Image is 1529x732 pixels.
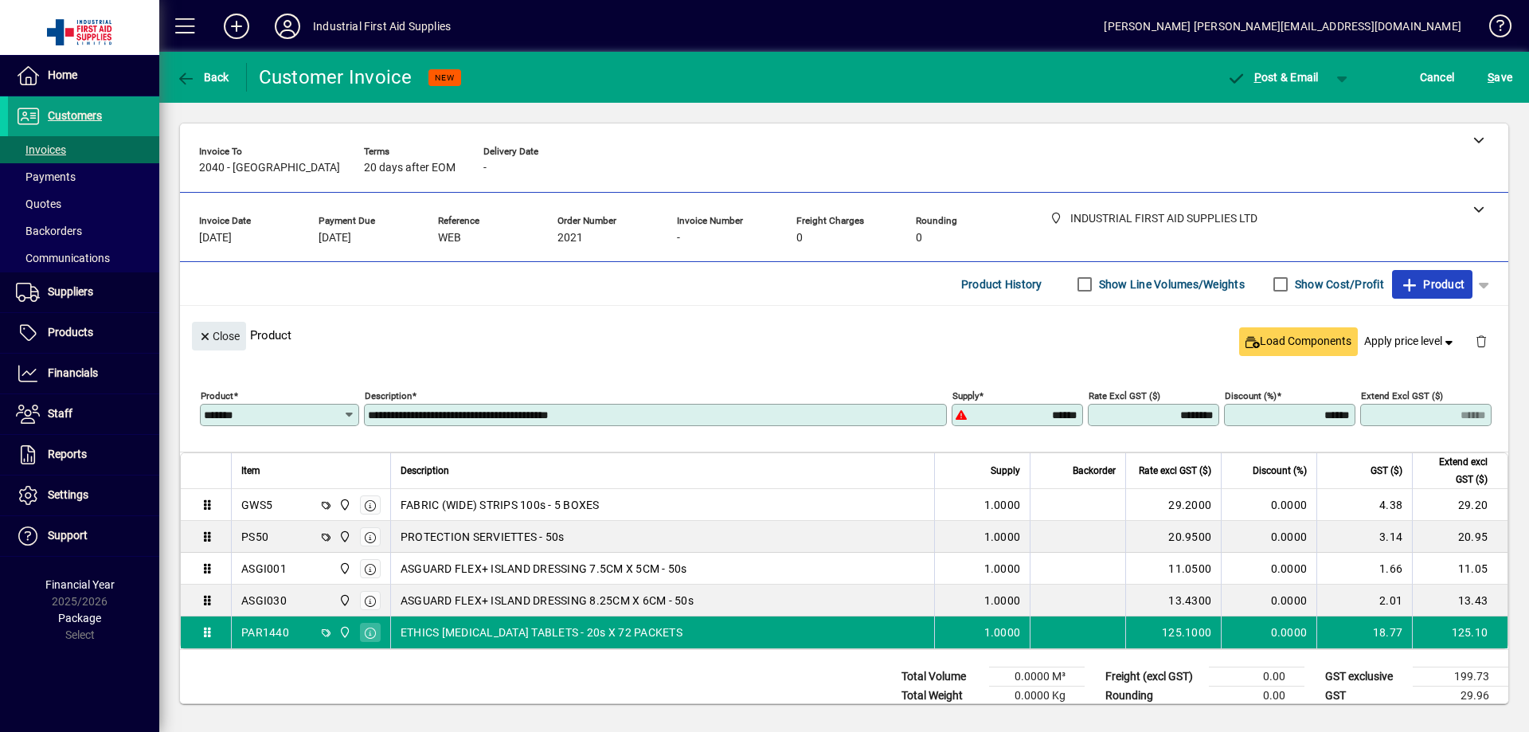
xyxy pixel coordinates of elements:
[334,560,353,577] span: INDUSTRIAL FIRST AID SUPPLIES LTD
[48,366,98,379] span: Financials
[1358,327,1463,356] button: Apply price level
[1412,585,1507,617] td: 13.43
[1136,529,1211,545] div: 20.9500
[1073,462,1116,480] span: Backorder
[58,612,101,624] span: Package
[319,232,351,245] span: [DATE]
[8,394,159,434] a: Staff
[1089,390,1160,401] mat-label: Rate excl GST ($)
[1488,71,1494,84] span: S
[955,270,1049,299] button: Product History
[952,390,979,401] mat-label: Supply
[8,56,159,96] a: Home
[401,529,565,545] span: PROTECTION SERVIETTES - 50s
[401,462,449,480] span: Description
[483,162,487,174] span: -
[8,354,159,393] a: Financials
[1364,333,1457,350] span: Apply price level
[1316,585,1412,617] td: 2.01
[1477,3,1509,55] a: Knowledge Base
[241,624,289,640] div: PAR1440
[8,476,159,515] a: Settings
[1361,390,1443,401] mat-label: Extend excl GST ($)
[334,496,353,514] span: INDUSTRIAL FIRST AID SUPPLIES LTD
[48,69,77,81] span: Home
[8,272,159,312] a: Suppliers
[48,488,88,501] span: Settings
[48,109,102,122] span: Customers
[48,529,88,542] span: Support
[259,65,413,90] div: Customer Invoice
[16,198,61,210] span: Quotes
[48,407,72,420] span: Staff
[176,71,229,84] span: Back
[16,170,76,183] span: Payments
[313,14,451,39] div: Industrial First Aid Supplies
[438,232,461,245] span: WEB
[1316,489,1412,521] td: 4.38
[1097,687,1209,706] td: Rounding
[1096,276,1245,292] label: Show Line Volumes/Weights
[241,462,260,480] span: Item
[201,390,233,401] mat-label: Product
[1420,65,1455,90] span: Cancel
[1392,270,1472,299] button: Product
[1245,333,1351,350] span: Load Components
[1412,553,1507,585] td: 11.05
[198,323,240,350] span: Close
[557,232,583,245] span: 2021
[16,252,110,264] span: Communications
[989,667,1085,687] td: 0.0000 M³
[961,272,1042,297] span: Product History
[1412,617,1507,648] td: 125.10
[984,593,1021,609] span: 1.0000
[1412,489,1507,521] td: 29.20
[1209,667,1304,687] td: 0.00
[48,326,93,339] span: Products
[8,136,159,163] a: Invoices
[435,72,455,83] span: NEW
[241,561,287,577] div: ASGI001
[401,593,694,609] span: ASGUARD FLEX+ ISLAND DRESSING 8.25CM X 6CM - 50s
[1221,553,1316,585] td: 0.0000
[796,232,803,245] span: 0
[16,225,82,237] span: Backorders
[172,63,233,92] button: Back
[1097,667,1209,687] td: Freight (excl GST)
[1316,521,1412,553] td: 3.14
[199,232,232,245] span: [DATE]
[401,624,682,640] span: ETHICS [MEDICAL_DATA] TABLETS - 20s X 72 PACKETS
[1371,462,1402,480] span: GST ($)
[1316,617,1412,648] td: 18.77
[984,624,1021,640] span: 1.0000
[1226,71,1319,84] span: ost & Email
[1221,585,1316,617] td: 0.0000
[262,12,313,41] button: Profile
[894,687,989,706] td: Total Weight
[1413,687,1508,706] td: 29.96
[1136,593,1211,609] div: 13.4300
[1218,63,1327,92] button: Post & Email
[159,63,247,92] app-page-header-button: Back
[8,163,159,190] a: Payments
[364,162,456,174] span: 20 days after EOM
[1413,667,1508,687] td: 199.73
[241,593,287,609] div: ASGI030
[334,592,353,609] span: INDUSTRIAL FIRST AID SUPPLIES LTD
[334,528,353,546] span: INDUSTRIAL FIRST AID SUPPLIES LTD
[1136,624,1211,640] div: 125.1000
[1317,687,1413,706] td: GST
[45,578,115,591] span: Financial Year
[1412,521,1507,553] td: 20.95
[8,516,159,556] a: Support
[1462,334,1500,348] app-page-header-button: Delete
[8,217,159,245] a: Backorders
[1422,453,1488,488] span: Extend excl GST ($)
[1221,489,1316,521] td: 0.0000
[241,529,268,545] div: PS50
[1104,14,1461,39] div: [PERSON_NAME] [PERSON_NAME][EMAIL_ADDRESS][DOMAIN_NAME]
[894,667,989,687] td: Total Volume
[1488,65,1512,90] span: ave
[1253,462,1307,480] span: Discount (%)
[677,232,680,245] span: -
